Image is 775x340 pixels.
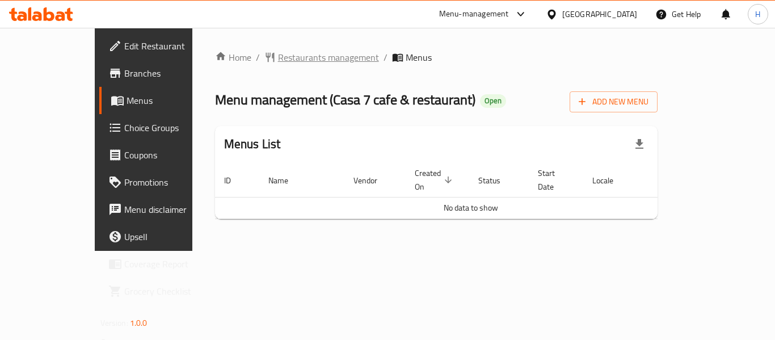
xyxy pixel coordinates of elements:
span: Restaurants management [278,51,379,64]
span: Choice Groups [124,121,215,135]
a: Upsell [99,223,224,250]
a: Restaurants management [264,51,379,64]
span: Add New Menu [579,95,648,109]
li: / [256,51,260,64]
a: Coupons [99,141,224,169]
span: Menu management ( Casa 7 cafe & restaurant ) [215,87,475,112]
div: Menu-management [439,7,509,21]
span: Start Date [538,166,570,194]
h2: Menus List [224,136,281,153]
nav: breadcrumb [215,51,658,64]
span: 1.0.0 [130,316,148,330]
span: H [755,8,760,20]
a: Promotions [99,169,224,196]
span: Branches [124,66,215,80]
span: No data to show [444,200,498,215]
span: Menu disclaimer [124,203,215,216]
span: Edit Restaurant [124,39,215,53]
span: Name [268,174,303,187]
span: Menus [406,51,432,64]
span: Created On [415,166,456,194]
span: Upsell [124,230,215,244]
div: Export file [626,131,653,158]
div: [GEOGRAPHIC_DATA] [562,8,637,20]
a: Branches [99,60,224,87]
a: Menus [99,87,224,114]
a: Choice Groups [99,114,224,141]
span: Version: [100,316,128,330]
span: Coverage Report [124,257,215,271]
button: Add New Menu [570,91,658,112]
span: Open [480,96,506,106]
table: enhanced table [215,163,727,219]
a: Edit Restaurant [99,32,224,60]
span: Promotions [124,175,215,189]
span: Locale [592,174,628,187]
span: Status [478,174,515,187]
li: / [384,51,387,64]
span: Grocery Checklist [124,284,215,298]
div: Open [480,94,506,108]
a: Home [215,51,251,64]
a: Coverage Report [99,250,224,278]
span: Vendor [353,174,392,187]
span: Menus [127,94,215,107]
span: Coupons [124,148,215,162]
th: Actions [642,163,727,198]
a: Menu disclaimer [99,196,224,223]
span: ID [224,174,246,187]
a: Grocery Checklist [99,278,224,305]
